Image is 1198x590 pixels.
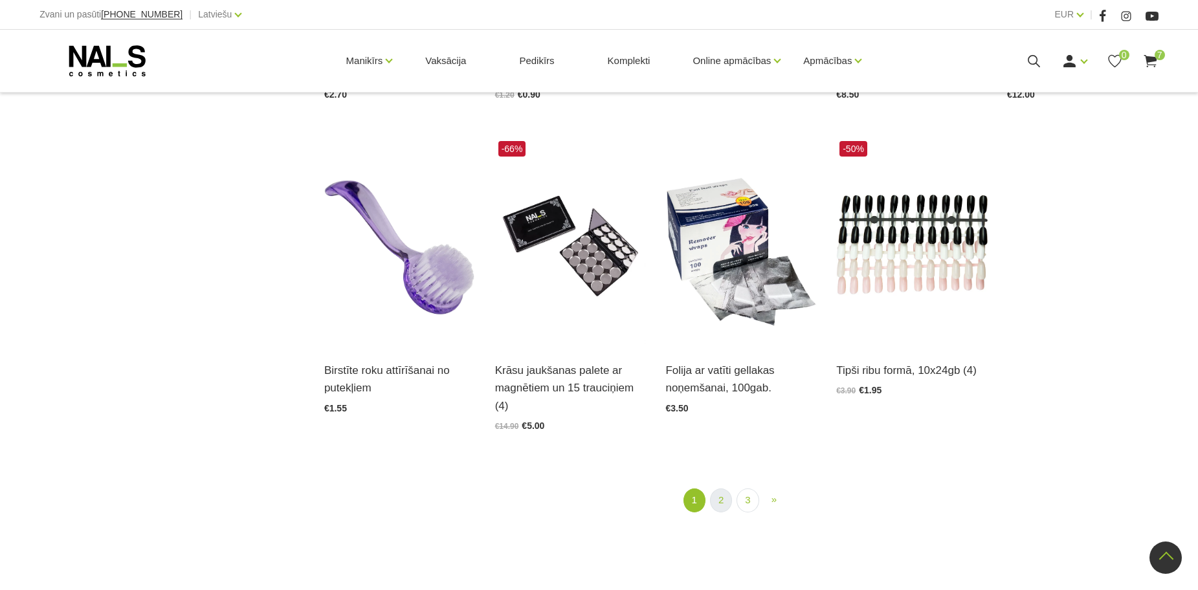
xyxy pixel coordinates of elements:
[836,89,859,100] span: €8.50
[39,6,183,23] div: Zvani un pasūti
[764,488,784,511] a: Next
[859,385,882,395] span: €1.95
[189,6,192,23] span: |
[518,89,540,100] span: €0.90
[346,35,383,87] a: Manikīrs
[509,30,564,92] a: Pedikīrs
[1007,89,1035,100] span: €12.00
[324,488,1159,512] nav: catalog-product-list
[665,138,817,345] img: Description
[495,422,519,431] span: €14.90
[836,386,856,395] span: €3.90
[710,488,732,512] a: 2
[1107,53,1123,69] a: 0
[597,30,661,92] a: Komplekti
[495,138,647,345] img: Unikāla krāsu jaukšanas magnētiskā palete ar 15 izņemamiem nodalījumiem. Speciāli pielāgota meist...
[522,421,544,431] span: €5.00
[693,35,771,87] a: Online apmācības
[101,10,183,19] a: [PHONE_NUMBER]
[771,494,777,505] span: »
[683,488,705,512] a: 1
[198,6,232,22] a: Latviešu
[737,488,759,512] a: 3
[324,403,347,413] span: €1.55
[665,403,688,413] span: €3.50
[839,141,867,157] span: -50%
[1155,50,1165,60] span: 7
[495,362,647,415] a: Krāsu jaukšanas palete ar magnētiem un 15 trauciņiem (4)
[1055,6,1074,22] a: EUR
[495,91,515,100] span: €1.20
[1142,53,1159,69] a: 7
[1090,6,1093,23] span: |
[836,138,988,345] img: Description
[101,9,183,19] span: [PHONE_NUMBER]
[1119,50,1129,60] span: 0
[665,362,817,397] a: Folija ar vatīti gellakas noņemšanai, 100gab.
[836,362,988,379] a: Tipši ribu formā, 10x24gb (4)
[324,362,476,397] a: Birstīte roku attīrīšanai no putekļiem
[324,89,347,100] span: €2.70
[803,35,852,87] a: Apmācības
[415,30,476,92] a: Vaksācija
[498,141,526,157] span: -66%
[324,138,476,345] img: Plastmasas birstīte, nagu vīlēšanas rezultātā radušos, putekļu attīrīšanai....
